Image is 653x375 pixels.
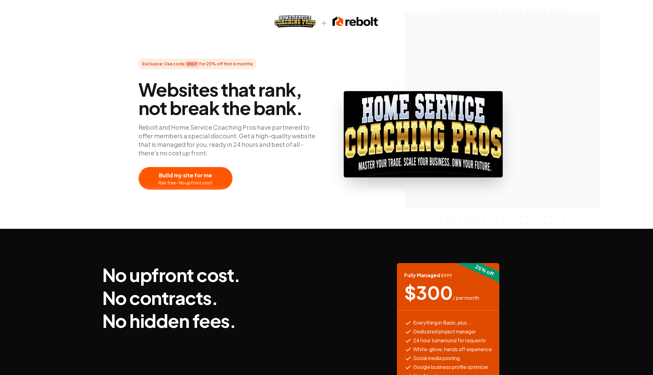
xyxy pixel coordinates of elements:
[404,283,453,302] span: $ 300
[413,363,488,371] span: Google business profile optimizer
[138,167,233,190] button: Build my site for meRisk free - No upfront cost!
[404,272,452,279] span: Fully Managed
[413,328,476,336] span: Dedicated project manager
[413,337,486,344] span: 24 hour turnaround for requests
[138,167,295,190] a: Build my site for meRisk free - No upfront cost!
[413,346,492,353] span: White-glove, hands off experience
[138,123,322,157] p: Rebolt and Home Service Coaching Pros have partnered to offer members a special discount. Get a h...
[138,80,322,117] span: Websites that rank, not break the bank.
[185,61,199,67] strong: HSCP
[453,294,479,302] span: / per month
[453,253,515,288] div: 25 % off
[344,91,503,177] img: HSCP logo
[332,15,378,28] img: Rebolt logo
[102,263,240,332] h3: No upfront cost. No contracts. No hidden fees.
[413,355,460,362] span: Social media posting
[275,15,315,28] img: HSCP logo
[441,273,452,278] span: $ 399
[413,319,471,327] span: Everything in Basic, plus...
[138,59,257,69] span: Exclusive: Use code for 25% off first 6 months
